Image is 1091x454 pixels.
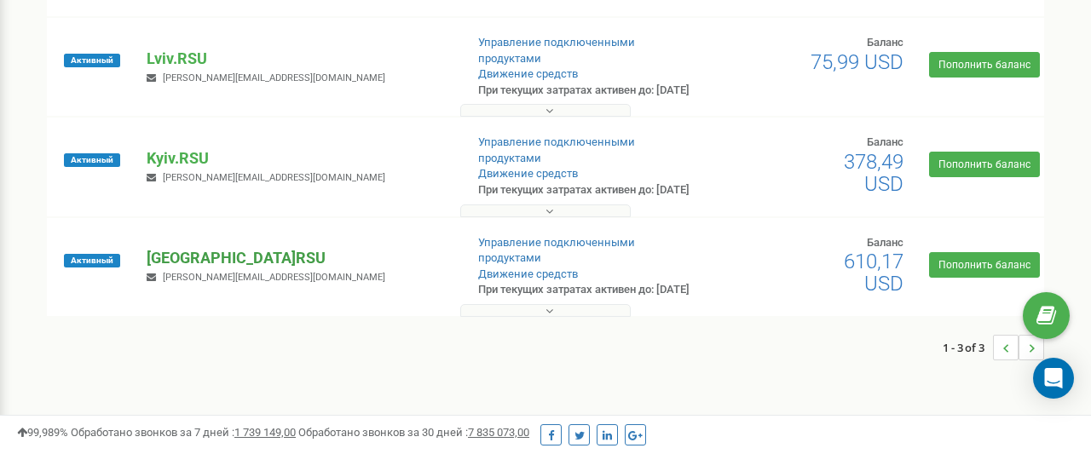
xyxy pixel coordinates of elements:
a: Движение средств [478,267,578,280]
span: 1 - 3 of 3 [943,335,993,360]
a: Управление подключенными продуктами [478,135,635,164]
a: Пополнить баланс [929,152,1040,177]
u: 7 835 073,00 [468,426,529,439]
p: Kyiv.RSU [147,147,451,170]
span: 75,99 USD [811,50,903,74]
span: 378,49 USD [844,150,903,196]
span: Баланс [867,135,903,148]
span: Активный [64,254,120,267]
a: Движение средств [478,67,578,80]
a: Управление подключенными продуктами [478,236,635,265]
span: Баланс [867,36,903,49]
p: Lviv.RSU [147,48,451,70]
p: При текущих затратах активен до: [DATE] [478,83,700,99]
p: При текущих затратах активен до: [DATE] [478,182,700,198]
div: Open Intercom Messenger [1033,358,1074,399]
nav: ... [943,318,1044,377]
a: Пополнить баланс [929,52,1040,78]
span: Обработано звонков за 7 дней : [71,426,296,439]
span: 610,17 USD [844,250,903,296]
p: [GEOGRAPHIC_DATA]RSU [147,247,451,269]
a: Движение средств [478,167,578,180]
span: [PERSON_NAME][EMAIL_ADDRESS][DOMAIN_NAME] [163,172,385,183]
span: Активный [64,153,120,167]
span: Обработано звонков за 30 дней : [298,426,529,439]
span: [PERSON_NAME][EMAIL_ADDRESS][DOMAIN_NAME] [163,72,385,83]
u: 1 739 149,00 [234,426,296,439]
span: [PERSON_NAME][EMAIL_ADDRESS][DOMAIN_NAME] [163,272,385,283]
p: При текущих затратах активен до: [DATE] [478,282,700,298]
span: 99,989% [17,426,68,439]
span: Активный [64,54,120,67]
a: Управление подключенными продуктами [478,36,635,65]
a: Пополнить баланс [929,252,1040,278]
span: Баланс [867,236,903,249]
